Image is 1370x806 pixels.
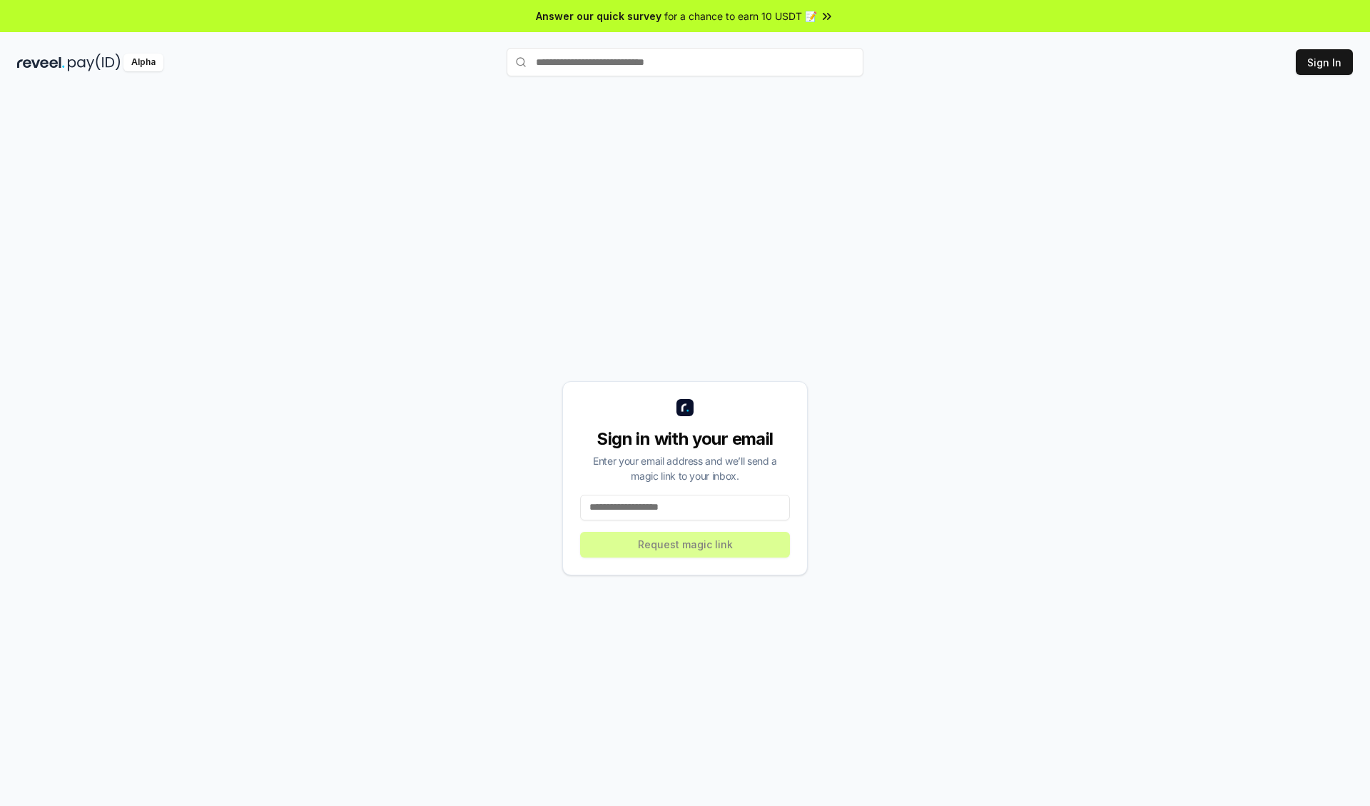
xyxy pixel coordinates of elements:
button: Sign In [1296,49,1353,75]
img: logo_small [676,399,694,416]
img: reveel_dark [17,54,65,71]
div: Enter your email address and we’ll send a magic link to your inbox. [580,453,790,483]
span: for a chance to earn 10 USDT 📝 [664,9,817,24]
span: Answer our quick survey [536,9,661,24]
div: Sign in with your email [580,428,790,450]
img: pay_id [68,54,121,71]
div: Alpha [123,54,163,71]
